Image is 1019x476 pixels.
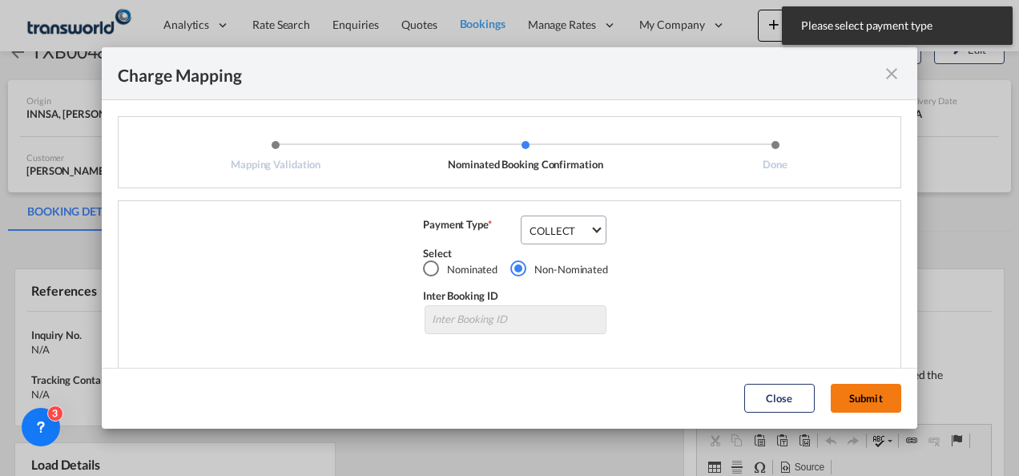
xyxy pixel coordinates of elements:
[530,224,575,237] div: COLLECT
[16,16,278,33] body: Editor, editor4
[151,139,401,171] li: Mapping Validation
[521,216,606,244] md-select: Select Payment Type: COLLECT
[423,288,608,303] div: Inter Booking ID
[882,64,901,83] md-icon: icon-close fg-AAA8AD cursor
[401,139,650,171] li: Nominated Booking Confirmation
[510,261,608,277] md-radio-button: Non-Nominated
[650,139,900,171] li: Done
[744,384,815,413] button: Close
[425,305,606,334] input: Inter Booking ID
[831,384,901,413] button: Submit
[423,261,497,277] md-radio-button: Nominated
[796,18,998,34] span: Please select payment type
[118,63,242,83] div: Charge Mapping
[102,47,917,428] md-dialog: Mapping ValidationNominated Booking ...
[423,246,608,260] div: Select
[423,217,519,246] div: Payment Type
